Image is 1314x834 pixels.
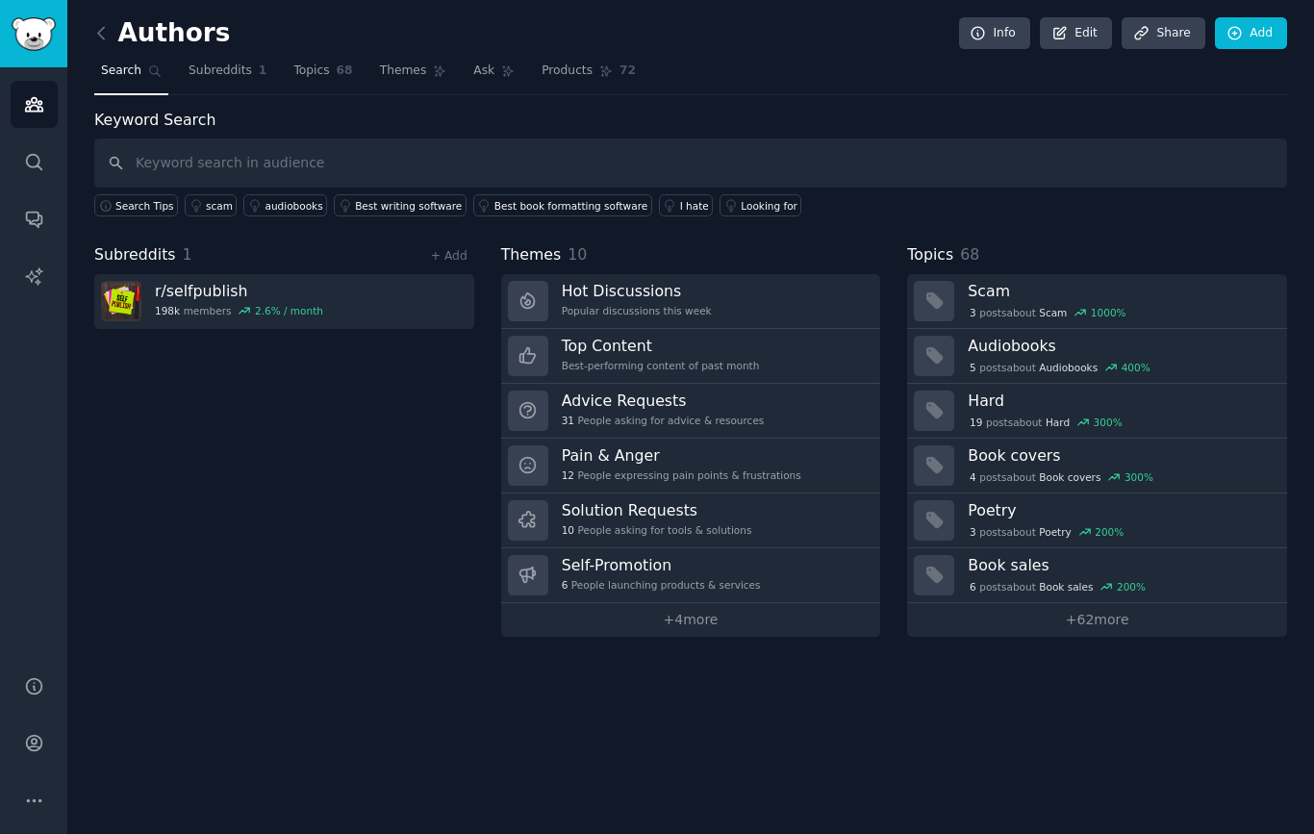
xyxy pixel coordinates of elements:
[182,56,273,95] a: Subreddits1
[970,416,982,429] span: 19
[373,56,454,95] a: Themes
[1039,361,1098,374] span: Audiobooks
[501,439,881,493] a: Pain & Anger12People expressing pain points & frustrations
[968,468,1154,486] div: post s about
[960,245,979,264] span: 68
[293,63,329,80] span: Topics
[243,194,327,216] a: audiobooks
[659,194,714,216] a: I hate
[562,578,761,592] div: People launching products & services
[562,523,574,537] span: 10
[741,199,797,213] div: Looking for
[94,111,215,129] label: Keyword Search
[12,17,56,51] img: GummySearch logo
[155,304,323,317] div: members
[1039,306,1067,319] span: Scam
[562,500,752,520] h3: Solution Requests
[501,384,881,439] a: Advice Requests31People asking for advice & resources
[1095,525,1124,539] div: 200 %
[94,56,168,95] a: Search
[619,63,636,80] span: 72
[562,523,752,537] div: People asking for tools & solutions
[1122,361,1150,374] div: 400 %
[907,274,1287,329] a: Scam3postsaboutScam1000%
[337,63,353,80] span: 68
[968,359,1151,376] div: post s about
[1040,17,1112,50] a: Edit
[562,359,760,372] div: Best-performing content of past month
[970,470,976,484] span: 4
[501,329,881,384] a: Top ContentBest-performing content of past month
[568,245,587,264] span: 10
[907,329,1287,384] a: Audiobooks5postsaboutAudiobooks400%
[970,361,976,374] span: 5
[562,578,569,592] span: 6
[473,194,652,216] a: Best book formatting software
[907,384,1287,439] a: Hard19postsaboutHard300%
[155,281,323,301] h3: r/ selfpublish
[907,548,1287,603] a: Book sales6postsaboutBook sales200%
[562,391,765,411] h3: Advice Requests
[431,249,467,263] a: + Add
[189,63,252,80] span: Subreddits
[501,603,881,637] a: +4more
[287,56,359,95] a: Topics68
[94,274,474,329] a: r/selfpublish198kmembers2.6% / month
[259,63,267,80] span: 1
[562,468,801,482] div: People expressing pain points & frustrations
[959,17,1030,50] a: Info
[183,245,192,264] span: 1
[1215,17,1287,50] a: Add
[334,194,467,216] a: Best writing software
[1046,416,1070,429] span: Hard
[562,468,574,482] span: 12
[562,445,801,466] h3: Pain & Anger
[1091,306,1126,319] div: 1000 %
[501,493,881,548] a: Solution Requests10People asking for tools & solutions
[535,56,643,95] a: Products72
[562,304,712,317] div: Popular discussions this week
[562,281,712,301] h3: Hot Discussions
[1124,470,1153,484] div: 300 %
[562,414,574,427] span: 31
[720,194,801,216] a: Looking for
[968,445,1274,466] h3: Book covers
[968,500,1274,520] h3: Poetry
[968,281,1274,301] h3: Scam
[155,304,180,317] span: 198k
[185,194,237,216] a: scam
[562,414,765,427] div: People asking for advice & resources
[265,199,322,213] div: audiobooks
[501,274,881,329] a: Hot DiscussionsPopular discussions this week
[380,63,427,80] span: Themes
[968,555,1274,575] h3: Book sales
[1039,580,1093,594] span: Book sales
[562,555,761,575] h3: Self-Promotion
[94,243,176,267] span: Subreddits
[907,243,953,267] span: Topics
[907,493,1287,548] a: Poetry3postsaboutPoetry200%
[206,199,233,213] div: scam
[501,243,562,267] span: Themes
[94,18,230,49] h2: Authors
[255,304,323,317] div: 2.6 % / month
[680,199,709,213] div: I hate
[1039,525,1072,539] span: Poetry
[473,63,494,80] span: Ask
[501,548,881,603] a: Self-Promotion6People launching products & services
[562,336,760,356] h3: Top Content
[968,304,1127,321] div: post s about
[94,139,1287,188] input: Keyword search in audience
[467,56,521,95] a: Ask
[101,63,141,80] span: Search
[494,199,647,213] div: Best book formatting software
[968,391,1274,411] h3: Hard
[94,194,178,216] button: Search Tips
[101,281,141,321] img: selfpublish
[542,63,593,80] span: Products
[1039,470,1100,484] span: Book covers
[970,525,976,539] span: 3
[355,199,462,213] div: Best writing software
[115,199,174,213] span: Search Tips
[1094,416,1123,429] div: 300 %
